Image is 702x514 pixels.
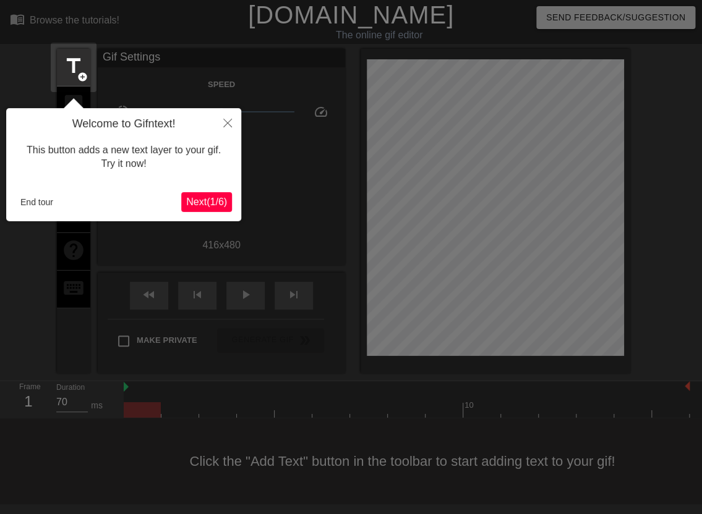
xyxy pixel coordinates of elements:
h4: Welcome to Gifntext! [15,117,232,131]
button: End tour [15,193,58,211]
button: Next [181,192,232,212]
button: Close [214,108,241,137]
div: This button adds a new text layer to your gif. Try it now! [15,131,232,183]
span: Next ( 1 / 6 ) [186,196,227,207]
